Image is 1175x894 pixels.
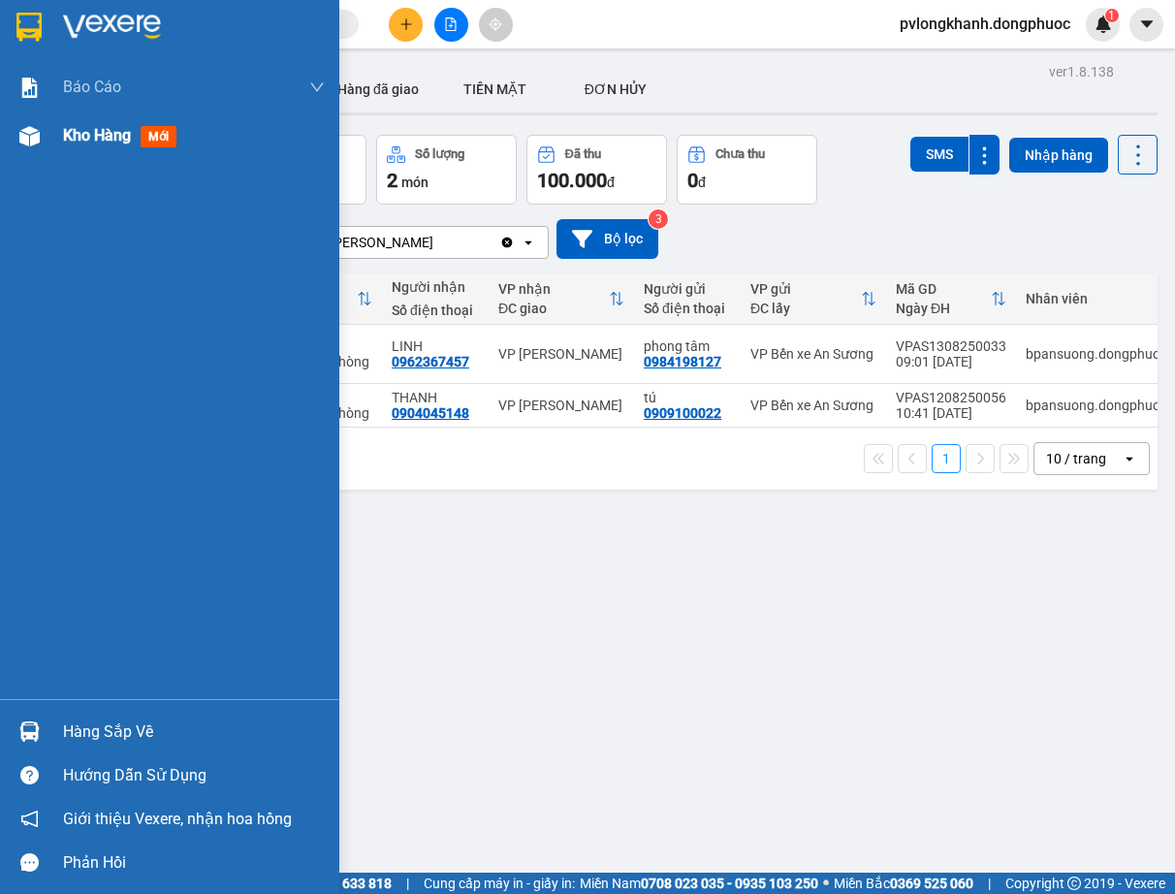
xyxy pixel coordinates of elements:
div: tú [644,390,731,405]
span: In ngày: [6,141,118,152]
span: caret-down [1138,16,1156,33]
div: VP Bến xe An Sương [750,346,876,362]
span: món [401,175,429,190]
span: Miền Nam [580,873,818,894]
sup: 1 [1105,9,1119,22]
sup: 3 [649,209,668,229]
strong: 0369 525 060 [890,876,973,891]
div: Đã thu [565,147,601,161]
div: phong tâm [644,338,731,354]
span: down [309,80,325,95]
span: ----------------------------------------- [52,105,238,120]
span: 0 [687,169,698,192]
th: Toggle SortBy [886,273,1016,325]
div: LINH [392,338,479,354]
div: VPAS1308250033 [896,338,1006,354]
div: Nhân viên [1026,291,1167,306]
div: Số điện thoại [392,303,479,318]
div: 09:01 [DATE] [896,354,1006,369]
span: copyright [1067,877,1081,890]
button: file-add [434,8,468,42]
div: Mã GD [896,281,991,297]
div: Số lượng [415,147,464,161]
button: Số lượng2món [376,135,517,205]
span: 1 [1108,9,1115,22]
div: VP Bến xe An Sương [750,398,876,413]
button: Hàng đã giao [322,66,434,112]
div: Số điện thoại [644,301,731,316]
span: TIỀN MẶT [463,81,526,97]
div: VP [PERSON_NAME] [498,398,624,413]
button: Đã thu100.000đ [526,135,667,205]
span: Báo cáo [63,75,121,99]
span: message [20,853,39,872]
span: đ [698,175,706,190]
button: aim [479,8,513,42]
span: | [406,873,409,894]
div: VP [PERSON_NAME] [309,233,433,252]
span: [PERSON_NAME]: [6,125,203,137]
div: ĐC lấy [750,301,861,316]
img: logo [7,12,93,97]
div: 10:41 [DATE] [896,405,1006,421]
div: Người gửi [644,281,731,297]
span: Giới thiệu Vexere, nhận hoa hồng [63,807,292,831]
img: logo-vxr [16,13,42,42]
span: 01 Võ Văn Truyện, KP.1, Phường 2 [153,58,267,82]
div: THANH [392,390,479,405]
div: Chưa thu [715,147,765,161]
svg: open [521,235,536,250]
button: Nhập hàng [1009,138,1108,173]
div: VP nhận [498,281,609,297]
div: Người nhận [392,279,479,295]
span: ⚪️ [823,879,829,887]
img: warehouse-icon [19,126,40,146]
button: 1 [932,444,961,473]
img: solution-icon [19,78,40,98]
span: Kho hàng [63,126,131,144]
th: Toggle SortBy [741,273,886,325]
div: ver 1.8.138 [1049,61,1114,82]
span: Miền Bắc [834,873,973,894]
span: Bến xe [GEOGRAPHIC_DATA] [153,31,261,55]
svg: open [1122,451,1137,466]
span: ĐƠN HỦY [585,81,647,97]
span: VPLK1308250004 [97,123,204,138]
span: mới [141,126,176,147]
span: đ [607,175,615,190]
th: Toggle SortBy [489,273,634,325]
img: icon-new-feature [1095,16,1112,33]
div: 0984198127 [644,354,721,369]
span: notification [20,810,39,828]
span: 13:32:48 [DATE] [43,141,118,152]
strong: 0708 023 035 - 0935 103 250 [641,876,818,891]
span: Cung cấp máy in - giấy in: [424,873,575,894]
div: Hướng dẫn sử dụng [63,761,325,790]
div: VP gửi [750,281,861,297]
span: Hotline: 19001152 [153,86,238,98]
div: Phản hồi [63,848,325,878]
span: 2 [387,169,397,192]
button: Bộ lọc [556,219,658,259]
button: SMS [910,137,969,172]
button: caret-down [1129,8,1163,42]
div: ĐC giao [498,301,609,316]
div: 0909100022 [644,405,721,421]
div: Hàng sắp về [63,718,325,747]
span: aim [489,17,502,31]
div: 0904045148 [392,405,469,421]
div: bpansuong.dongphuoc [1026,346,1167,362]
div: VPAS1208250056 [896,390,1006,405]
span: question-circle [20,766,39,784]
img: warehouse-icon [19,721,40,742]
div: 0962367457 [392,354,469,369]
div: bpansuong.dongphuoc [1026,398,1167,413]
svg: Clear value [499,235,515,250]
span: 100.000 [537,169,607,192]
span: file-add [444,17,458,31]
strong: 1900 633 818 [308,876,392,891]
span: | [988,873,991,894]
div: Ngày ĐH [896,301,991,316]
input: Selected VP Long Khánh. [435,233,437,252]
span: pvlongkhanh.dongphuoc [884,12,1086,36]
